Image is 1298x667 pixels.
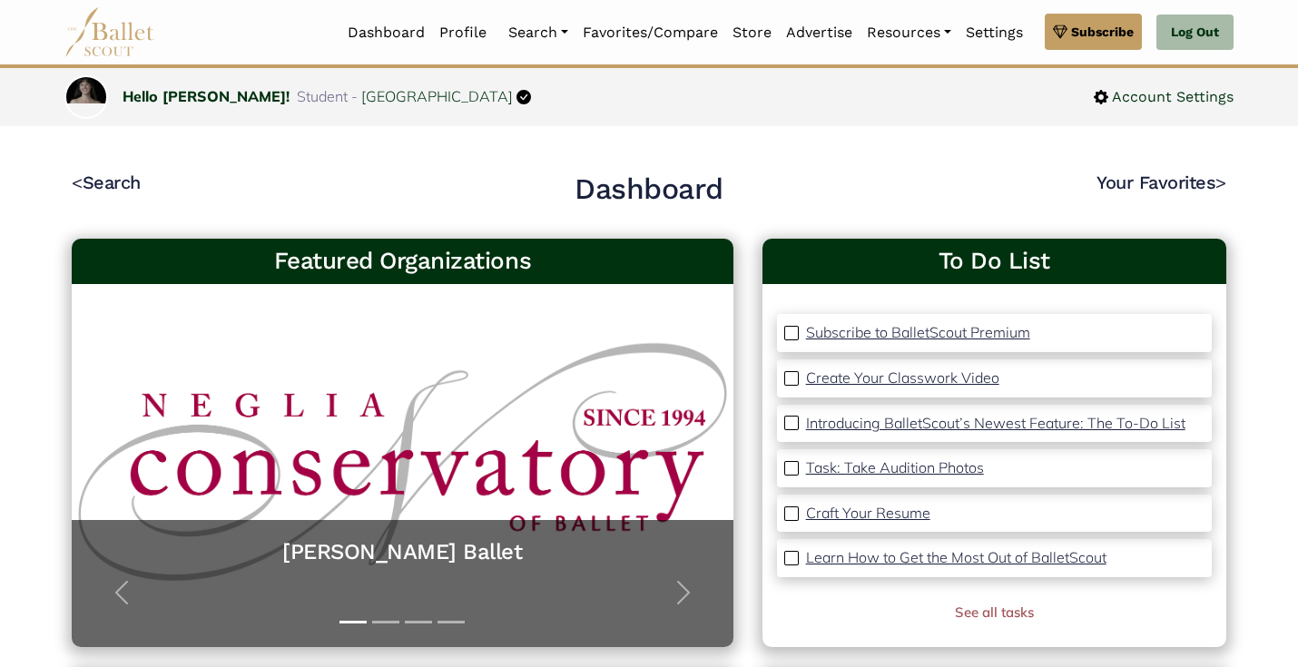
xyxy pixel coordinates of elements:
a: Hello [PERSON_NAME]! [123,87,290,105]
p: Subscribe to BalletScout Premium [806,323,1030,341]
a: Store [725,14,779,52]
code: < [72,171,83,193]
a: Settings [959,14,1030,52]
a: [GEOGRAPHIC_DATA] [361,87,513,105]
a: Your Favorites [1096,172,1226,193]
a: Account Settings [1094,85,1234,109]
img: profile picture [66,77,106,103]
a: [PERSON_NAME] Ballet [90,538,715,566]
span: Account Settings [1108,85,1234,109]
a: Introducing BalletScout’s Newest Feature: The To-Do List [806,412,1185,436]
a: Profile [432,14,494,52]
a: Task: Take Audition Photos [806,456,984,480]
span: Subscribe [1071,22,1134,42]
span: Student [297,87,348,105]
h3: Featured Organizations [86,246,719,277]
button: Slide 1 [339,612,367,633]
p: Create Your Classwork Video [806,368,999,387]
button: Slide 2 [372,612,399,633]
code: > [1215,171,1226,193]
a: Resources [860,14,959,52]
p: Introducing BalletScout’s Newest Feature: The To-Do List [806,414,1185,432]
a: Craft Your Resume [806,502,930,525]
h2: Dashboard [575,171,723,209]
button: Slide 4 [438,612,465,633]
a: Subscribe to BalletScout Premium [806,321,1030,345]
a: To Do List [777,246,1212,277]
p: Task: Take Audition Photos [806,458,984,476]
a: Log Out [1156,15,1234,51]
a: Advertise [779,14,860,52]
a: Learn How to Get the Most Out of BalletScout [806,546,1106,570]
a: Favorites/Compare [575,14,725,52]
button: Slide 3 [405,612,432,633]
a: Search [501,14,575,52]
span: - [351,87,358,105]
p: Craft Your Resume [806,504,930,522]
a: <Search [72,172,141,193]
p: Learn How to Get the Most Out of BalletScout [806,548,1106,566]
img: gem.svg [1053,22,1067,42]
a: Subscribe [1045,14,1142,50]
a: See all tasks [955,603,1034,621]
a: Create Your Classwork Video [806,367,999,390]
a: Dashboard [340,14,432,52]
